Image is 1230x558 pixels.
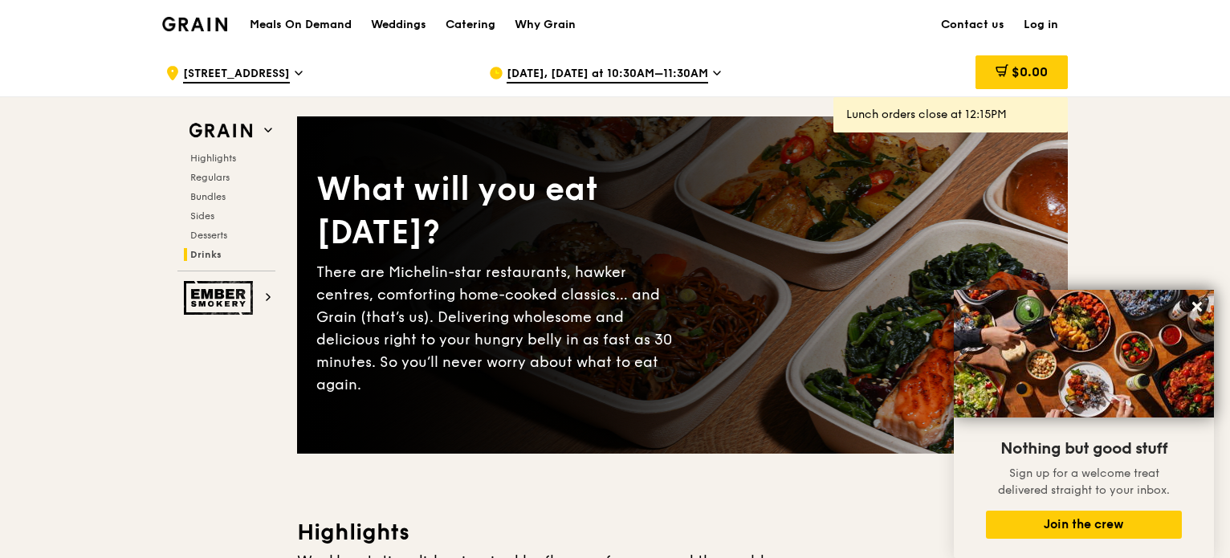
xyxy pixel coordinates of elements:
[184,116,258,145] img: Grain web logo
[190,210,214,222] span: Sides
[371,1,426,49] div: Weddings
[190,153,236,164] span: Highlights
[1000,439,1167,458] span: Nothing but good stuff
[250,17,352,33] h1: Meals On Demand
[361,1,436,49] a: Weddings
[1184,294,1210,320] button: Close
[190,230,227,241] span: Desserts
[986,511,1182,539] button: Join the crew
[446,1,495,49] div: Catering
[931,1,1014,49] a: Contact us
[998,466,1170,497] span: Sign up for a welcome treat delivered straight to your inbox.
[297,518,1068,547] h3: Highlights
[1014,1,1068,49] a: Log in
[846,107,1055,123] div: Lunch orders close at 12:15PM
[190,249,222,260] span: Drinks
[507,66,708,83] span: [DATE], [DATE] at 10:30AM–11:30AM
[1012,64,1048,79] span: $0.00
[316,261,682,396] div: There are Michelin-star restaurants, hawker centres, comforting home-cooked classics… and Grain (...
[162,17,227,31] img: Grain
[515,1,576,49] div: Why Grain
[183,66,290,83] span: [STREET_ADDRESS]
[316,168,682,255] div: What will you eat [DATE]?
[190,172,230,183] span: Regulars
[184,281,258,315] img: Ember Smokery web logo
[436,1,505,49] a: Catering
[190,191,226,202] span: Bundles
[505,1,585,49] a: Why Grain
[954,290,1214,417] img: DSC07876-Edit02-Large.jpeg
